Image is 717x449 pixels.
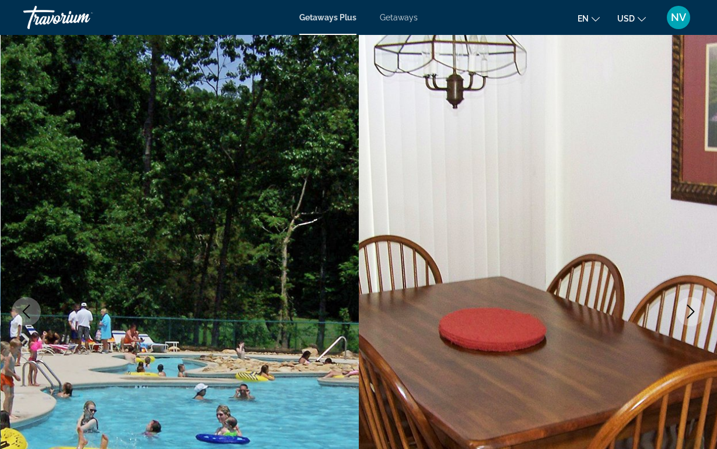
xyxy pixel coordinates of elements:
iframe: Кнопка запуска окна обмена сообщениями [670,402,708,440]
span: NV [671,12,686,23]
button: Change language [578,10,600,27]
button: User Menu [663,5,694,30]
a: Getaways Plus [299,13,356,22]
a: Getaways [380,13,418,22]
a: Travorium [23,2,140,33]
span: en [578,14,589,23]
button: Change currency [617,10,646,27]
button: Previous image [12,297,41,326]
span: USD [617,14,635,23]
button: Next image [676,297,705,326]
